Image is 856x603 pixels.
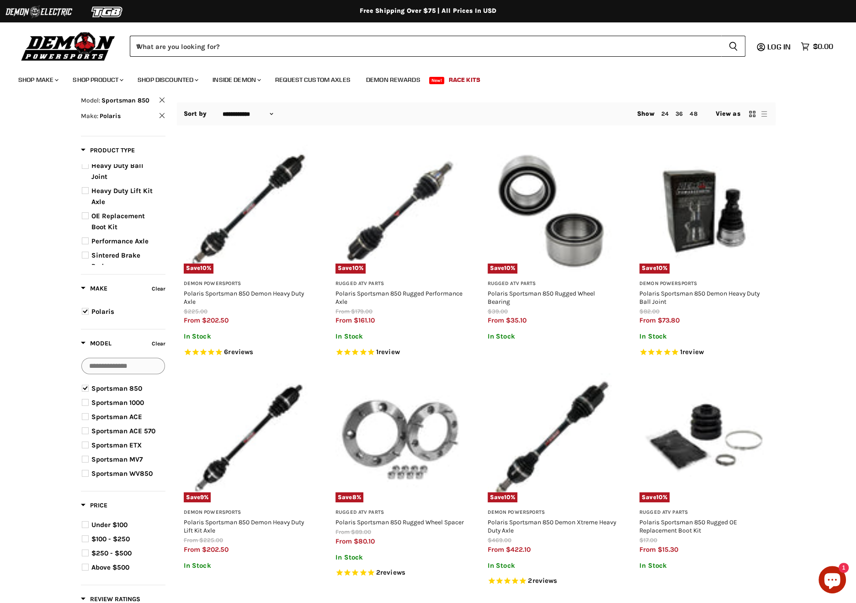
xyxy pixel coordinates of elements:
a: Race Kits [442,70,487,89]
span: Rated 5.0 out of 5 stars 2 reviews [488,576,617,586]
span: $225.00 [199,537,223,544]
img: Polaris Sportsman 850 Demon Heavy Duty Ball Joint [639,145,769,274]
span: Sintered Brake Pads [91,251,140,270]
span: $100 - $250 [91,535,130,543]
span: 1 reviews [376,348,400,356]
span: Review Ratings [81,595,140,603]
a: Log in [763,43,796,51]
span: 10 [504,264,510,271]
span: Product Type [81,146,135,154]
a: Polaris Sportsman 850 Rugged Wheel Bearing [488,290,595,305]
span: $250 - $500 [91,549,132,557]
a: Polaris Sportsman 850 Rugged Performance AxleSave10% [335,145,465,274]
a: Polaris Sportsman 850 Demon Heavy Duty AxleSave10% [184,145,313,274]
span: Sportsman ACE 570 [91,427,155,435]
a: Polaris Sportsman 850 Rugged OE Replacement Boot Kit [639,518,737,534]
a: Polaris Sportsman 850 Demon Heavy Duty Ball JointSave10% [639,145,769,274]
span: Sportsman 850 [91,384,142,393]
span: Rated 5.0 out of 5 stars 1 reviews [639,348,769,357]
span: from [639,316,656,324]
span: $202.50 [202,545,229,554]
a: Polaris Sportsman 850 Demon Heavy Duty Lift Kit AxleSave9% [184,373,313,503]
span: from [335,537,352,545]
span: from [639,545,656,554]
button: grid view [748,109,757,118]
span: $35.10 [506,316,526,324]
img: Polaris Sportsman 850 Demon Heavy Duty Lift Kit Axle [184,373,313,503]
p: In Stock [184,562,313,570]
input: Search Options [81,358,165,374]
h3: Demon Powersports [488,509,617,516]
span: Sportsman 1000 [91,398,144,407]
a: Inside Demon [206,70,266,89]
h3: Rugged ATV Parts [488,280,617,287]
span: Sportsman ACE [91,413,142,421]
span: from [184,537,198,544]
span: $0.00 [813,42,833,51]
button: Clear filter by Make Polaris [81,111,165,123]
a: Request Custom Axles [268,70,357,89]
h3: Rugged ATV Parts [335,509,465,516]
span: Save % [488,264,518,274]
a: 48 [690,110,697,117]
span: $89.00 [351,528,371,535]
span: $179.00 [351,308,372,315]
span: Performance Axle [91,237,149,245]
span: 10 [352,264,359,271]
button: Filter by Product Type [81,146,135,157]
span: reviews [532,576,557,585]
span: Show [637,110,654,118]
span: 2 reviews [376,568,405,576]
span: Model [81,339,112,347]
span: Rated 5.0 out of 5 stars 2 reviews [335,568,465,578]
img: Polaris Sportsman 850 Rugged OE Replacement Boot Kit [639,373,769,503]
nav: Collection utilities [177,102,776,125]
label: Sort by [184,110,207,118]
a: Shop Product [66,70,129,89]
span: Make [81,285,107,292]
button: Clear filter by Make [149,284,165,296]
span: 9 [200,494,204,501]
a: $0.00 [796,40,838,53]
inbox-online-store-chat: Shopify online store chat [816,566,849,596]
span: from [184,545,200,554]
button: list view [760,109,769,118]
a: Polaris Sportsman 850 Rugged Wheel Spacer [335,518,464,526]
span: Polaris [91,307,114,316]
h3: Demon Powersports [184,509,313,516]
span: Save % [639,264,670,274]
span: Save % [184,492,211,502]
button: Clear filter by Model [149,339,165,351]
span: Save % [184,264,214,274]
span: 1 reviews [680,348,704,356]
img: Polaris Sportsman 850 Rugged Wheel Bearing [488,145,617,274]
span: 10 [200,264,207,271]
h3: Rugged ATV Parts [335,280,465,287]
a: Shop Discounted [131,70,204,89]
a: Shop Make [11,70,64,89]
p: In Stock [488,333,617,340]
input: When autocomplete results are available use up and down arrows to review and enter to select [130,36,721,57]
span: $82.00 [639,308,659,315]
span: $80.10 [354,537,375,545]
span: $73.80 [658,316,680,324]
span: review [682,348,704,356]
p: In Stock [488,562,617,570]
span: from [335,308,350,315]
span: $161.10 [354,316,375,324]
span: Heavy Duty Lift Kit Axle [91,187,153,206]
span: reviews [228,348,253,356]
span: Polaris [100,112,121,120]
span: Save % [488,492,518,502]
ul: Main menu [11,67,831,89]
a: Polaris Sportsman 850 Demon Heavy Duty Lift Kit Axle [184,518,304,534]
button: Filter by Price [81,501,107,512]
span: 10 [504,494,510,501]
p: In Stock [639,333,769,340]
span: Sportsman MV7 [91,455,143,463]
span: 2 reviews [528,576,557,585]
span: Save % [639,492,670,502]
h3: Rugged ATV Parts [639,509,769,516]
a: 36 [675,110,683,117]
span: Rated 5.0 out of 5 stars 1 reviews [335,348,465,357]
